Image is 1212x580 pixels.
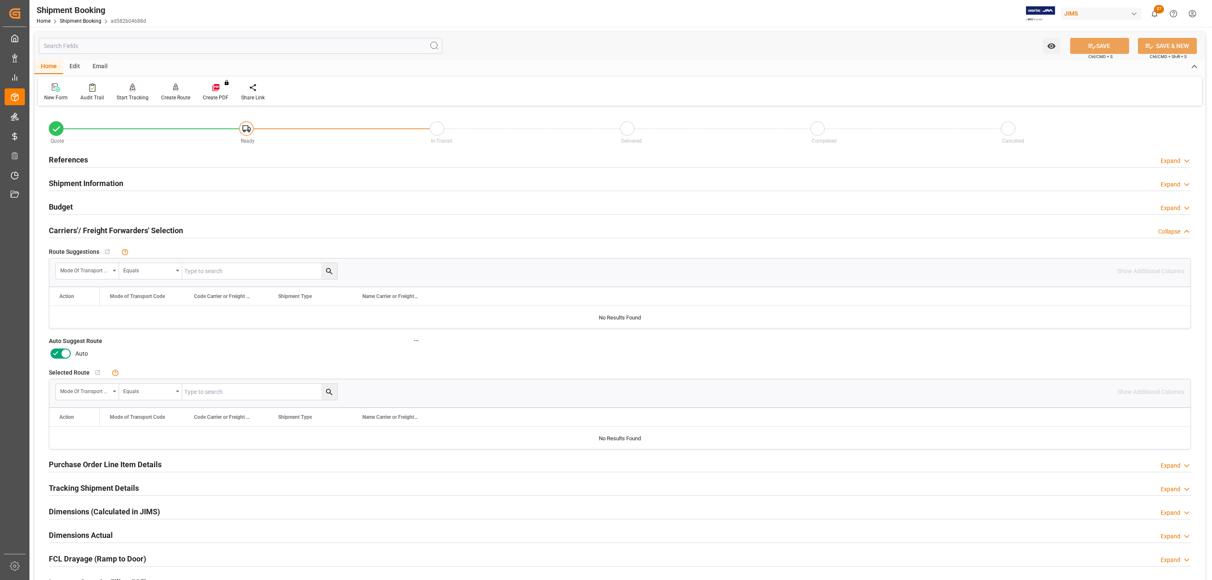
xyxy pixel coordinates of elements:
span: Shipment Type [278,293,312,299]
span: Selected Route [49,368,90,377]
div: JIMS [1061,8,1142,20]
span: Code Carrier or Freight Forwarder [194,293,250,299]
button: open menu [56,263,119,279]
span: Delivered [621,138,642,144]
span: Quote [50,138,64,144]
span: Cancelled [1002,138,1024,144]
h2: Purchase Order Line Item Details [49,459,162,470]
span: Code Carrier or Freight Forwarder [194,414,250,420]
div: Equals [123,265,173,274]
span: Ctrl/CMD + S [1088,53,1113,60]
span: Name Carrier or Freight Forwarder [362,414,419,420]
h2: Carriers'/ Freight Forwarders' Selection [49,225,183,236]
h2: Shipment Information [49,178,123,189]
div: Expand [1161,532,1180,541]
button: search button [321,384,337,400]
h2: Budget [49,201,73,213]
div: Shipment Booking [37,4,146,16]
div: Action [59,414,74,420]
span: Completed [812,138,837,144]
input: Type to search [182,263,337,279]
button: SAVE & NEW [1138,38,1197,54]
div: Collapse [1158,227,1180,236]
span: Shipment Type [278,414,312,420]
div: Create Route [161,94,190,101]
button: open menu [119,384,182,400]
div: Equals [123,386,173,395]
h2: Dimensions (Calculated in JIMS) [49,506,160,517]
div: Expand [1161,556,1180,564]
div: Mode of Transport Code [60,265,110,274]
div: Expand [1161,461,1180,470]
span: Ready [241,138,255,144]
span: Mode of Transport Code [110,293,165,299]
span: 37 [1154,5,1164,13]
div: Edit [63,60,86,74]
div: Expand [1161,204,1180,213]
button: show 37 new notifications [1145,4,1164,23]
button: search button [321,263,337,279]
div: New Form [44,94,68,101]
div: Action [59,293,74,299]
div: Share Link [241,94,265,101]
div: Email [86,60,114,74]
button: open menu [119,263,182,279]
span: Route Suggestions [49,247,99,256]
h2: Tracking Shipment Details [49,482,139,494]
input: Search Fields [39,38,442,54]
div: Expand [1161,508,1180,517]
span: Auto [75,349,88,358]
div: Expand [1161,485,1180,494]
button: JIMS [1061,5,1145,21]
span: Ctrl/CMD + Shift + S [1150,53,1187,60]
a: Home [37,18,50,24]
div: Audit Trail [80,94,104,101]
button: open menu [56,384,119,400]
button: Auto Suggest Route [411,335,422,346]
h2: FCL Drayage (Ramp to Door) [49,553,146,564]
div: Expand [1161,157,1180,165]
span: Mode of Transport Code [110,414,165,420]
button: Help Center [1164,4,1183,23]
span: Auto Suggest Route [49,337,102,346]
span: Name Carrier or Freight Forwarder [362,293,419,299]
div: Expand [1161,180,1180,189]
h2: Dimensions Actual [49,529,113,541]
h2: References [49,154,88,165]
button: SAVE [1070,38,1129,54]
div: Mode of Transport Code [60,386,110,395]
img: Exertis%20JAM%20-%20Email%20Logo.jpg_1722504956.jpg [1026,6,1055,21]
span: In-Transit [431,138,452,144]
button: open menu [1043,38,1060,54]
input: Type to search [182,384,337,400]
div: Start Tracking [117,94,149,101]
div: Home [35,60,63,74]
a: Shipment Booking [60,18,101,24]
